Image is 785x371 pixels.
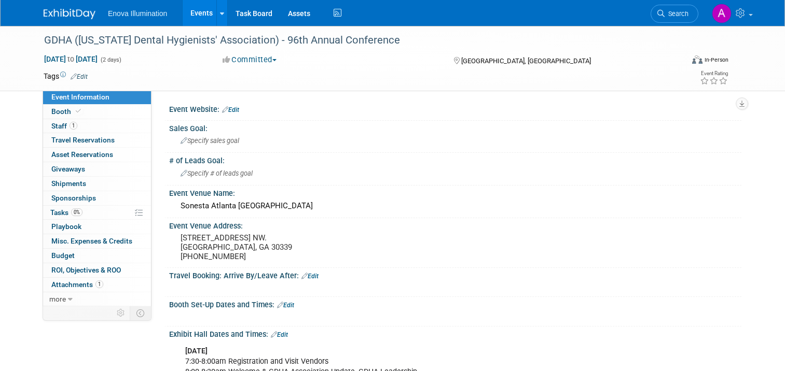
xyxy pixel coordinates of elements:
a: Event Information [43,90,151,104]
span: 0% [71,208,82,216]
span: 1 [95,280,103,288]
span: Giveaways [51,165,85,173]
span: Asset Reservations [51,150,113,159]
span: Shipments [51,179,86,188]
span: Enova Illumination [108,9,167,18]
span: Specify # of leads goal [181,169,253,177]
a: Shipments [43,177,151,191]
button: Committed [219,54,281,65]
div: Sonesta Atlanta [GEOGRAPHIC_DATA] [177,198,734,214]
span: Travel Reservations [51,136,115,144]
a: Edit [301,273,319,280]
span: ROI, Objectives & ROO [51,266,121,274]
span: Event Information [51,93,109,101]
span: Specify sales goal [181,137,239,145]
pre: [STREET_ADDRESS] NW. [GEOGRAPHIC_DATA], GA 30339 [PHONE_NUMBER] [181,233,396,261]
a: more [43,292,151,306]
a: Edit [277,302,294,309]
a: Playbook [43,220,151,234]
a: Booth [43,105,151,119]
a: ROI, Objectives & ROO [43,263,151,277]
a: Edit [271,331,288,338]
a: Edit [71,73,88,80]
div: Sales Goal: [169,121,741,134]
span: Staff [51,122,77,130]
i: Booth reservation complete [76,108,81,114]
span: 1 [70,122,77,130]
span: Playbook [51,222,81,231]
span: Tasks [50,208,82,217]
span: Search [665,10,688,18]
a: Sponsorships [43,191,151,205]
span: [DATE] [DATE] [44,54,98,64]
img: ExhibitDay [44,9,95,19]
span: to [66,55,76,63]
span: Misc. Expenses & Credits [51,237,132,245]
div: Event Website: [169,102,741,115]
span: Booth [51,107,83,116]
b: [DATE] [185,347,208,355]
a: Search [651,5,698,23]
a: Asset Reservations [43,148,151,162]
span: Attachments [51,280,103,289]
span: Budget [51,251,75,260]
a: Tasks0% [43,206,151,220]
td: Toggle Event Tabs [130,306,152,320]
span: (2 days) [100,56,121,63]
td: Tags [44,71,88,81]
div: Event Venue Address: [169,218,741,231]
span: Sponsorships [51,194,96,202]
div: Event Format [627,54,728,69]
a: Misc. Expenses & Credits [43,234,151,248]
div: In-Person [704,56,728,64]
div: Event Venue Name: [169,186,741,198]
div: Exhibit Hall Dates and Times: [169,326,741,340]
img: Format-Inperson.png [692,55,703,64]
div: Booth Set-Up Dates and Times: [169,297,741,310]
a: Giveaways [43,162,151,176]
span: more [49,295,66,303]
a: Staff1 [43,119,151,133]
div: # of Leads Goal: [169,153,741,166]
a: Travel Reservations [43,133,151,147]
a: Budget [43,249,151,263]
span: [GEOGRAPHIC_DATA], [GEOGRAPHIC_DATA] [461,57,591,65]
a: Attachments1 [43,278,151,292]
td: Personalize Event Tab Strip [112,306,130,320]
img: Andrea Miller [712,4,732,23]
a: Edit [222,106,239,113]
div: GDHA ([US_STATE] Dental Hygienists' Association) - 96th Annual Conference [40,31,670,50]
div: Event Rating [700,71,728,76]
div: Travel Booking: Arrive By/Leave After: [169,268,741,281]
